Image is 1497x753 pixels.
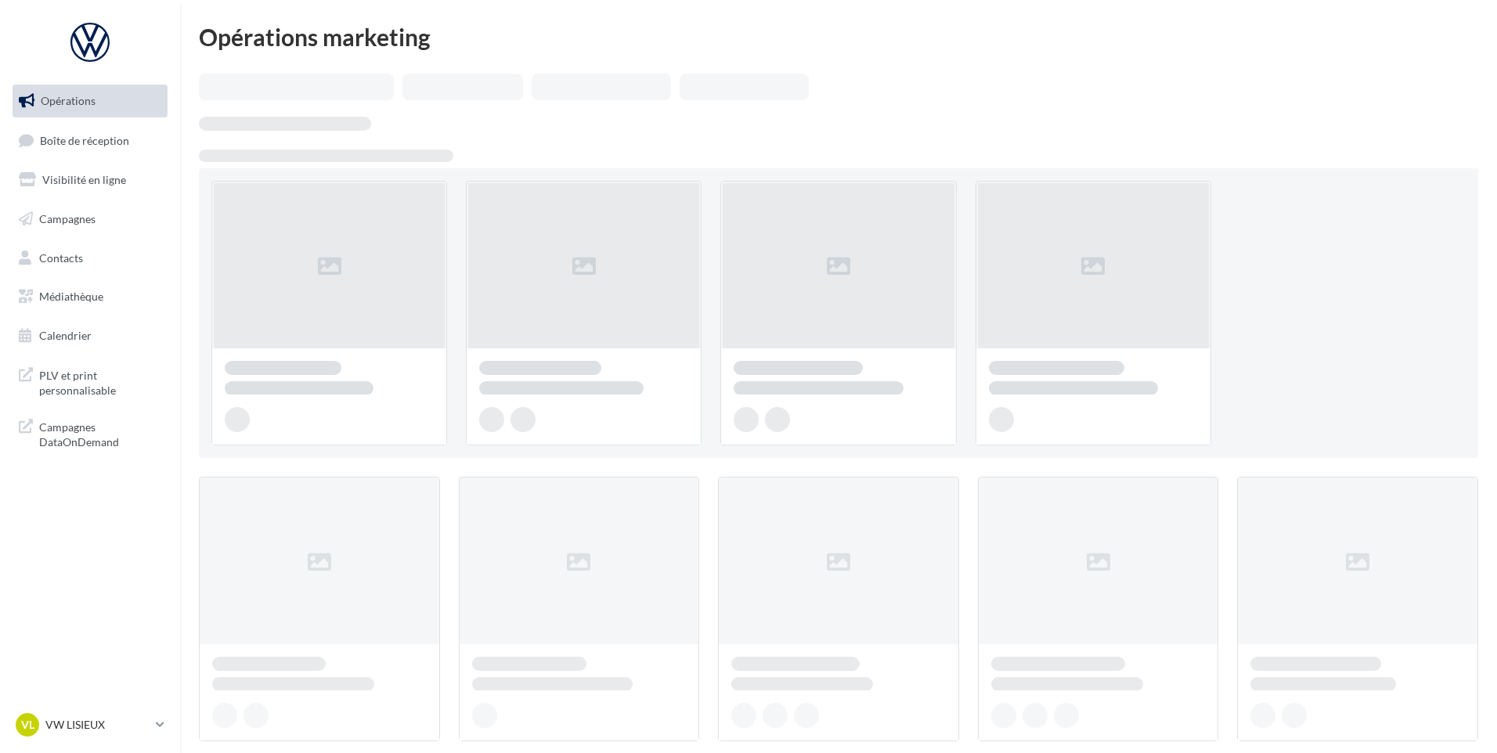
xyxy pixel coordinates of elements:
span: Opérations [41,94,96,107]
span: VL [21,717,34,733]
span: Campagnes DataOnDemand [39,416,161,450]
span: Campagnes [39,212,96,225]
a: PLV et print personnalisable [9,358,171,405]
a: Médiathèque [9,280,171,313]
span: Calendrier [39,329,92,342]
span: Contacts [39,250,83,264]
a: Boîte de réception [9,124,171,157]
a: VL VW LISIEUX [13,710,168,740]
span: Boîte de réception [40,133,129,146]
a: Contacts [9,242,171,275]
a: Campagnes [9,203,171,236]
span: Médiathèque [39,290,103,303]
a: Visibilité en ligne [9,164,171,196]
span: Visibilité en ligne [42,173,126,186]
p: VW LISIEUX [45,717,150,733]
a: Campagnes DataOnDemand [9,410,171,456]
span: PLV et print personnalisable [39,365,161,398]
div: Opérations marketing [199,25,1478,49]
a: Calendrier [9,319,171,352]
a: Opérations [9,85,171,117]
